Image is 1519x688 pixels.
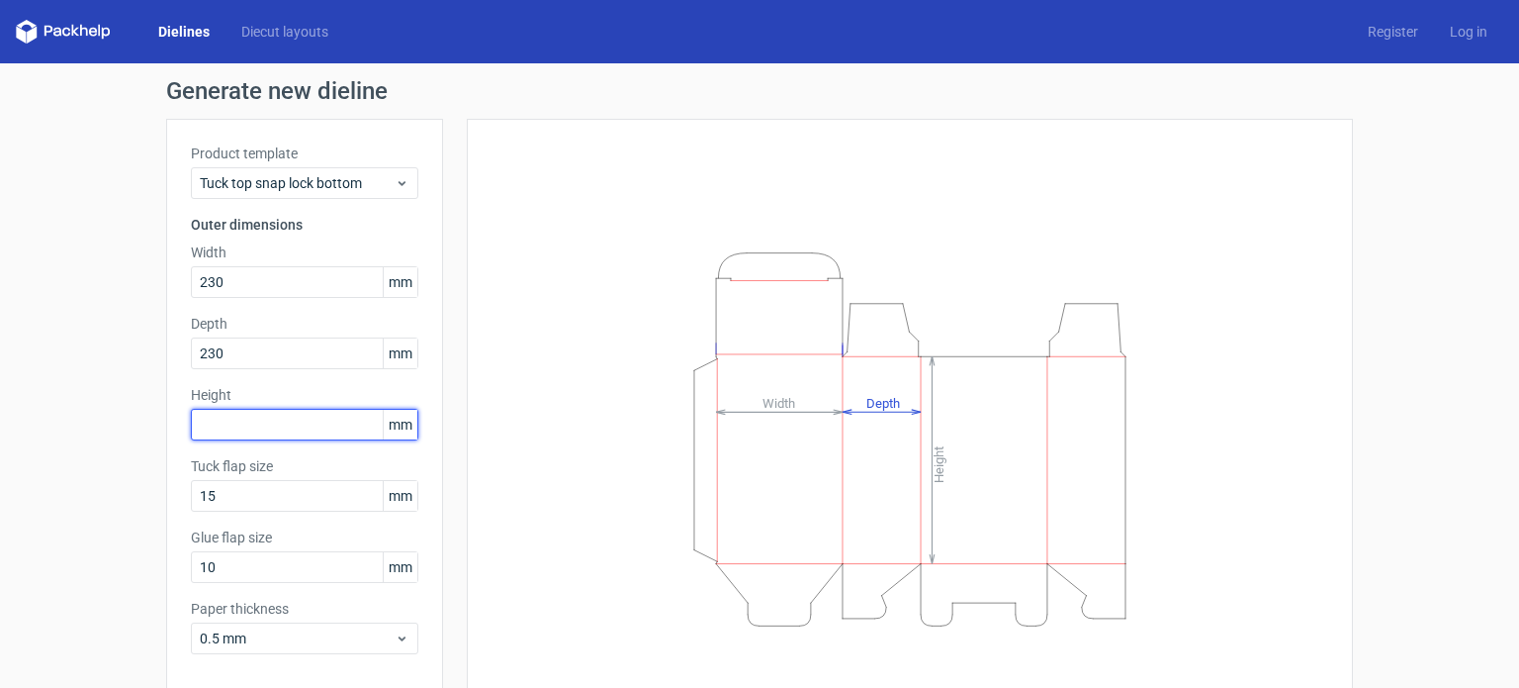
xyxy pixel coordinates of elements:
label: Height [191,385,418,405]
span: mm [383,552,417,582]
label: Tuck flap size [191,456,418,476]
a: Register [1352,22,1434,42]
span: 0.5 mm [200,629,395,648]
h3: Outer dimensions [191,215,418,235]
label: Depth [191,314,418,334]
label: Width [191,243,418,262]
label: Paper thickness [191,599,418,619]
span: mm [383,267,417,297]
a: Diecut layouts [225,22,344,42]
span: mm [383,339,417,368]
tspan: Width [762,395,795,410]
span: mm [383,481,417,511]
label: Product template [191,144,418,163]
tspan: Depth [866,395,900,410]
a: Log in [1434,22,1503,42]
tspan: Height [932,445,946,482]
h1: Generate new dieline [166,79,1353,103]
span: Tuck top snap lock bottom [200,173,395,193]
label: Glue flap size [191,528,418,547]
span: mm [383,410,417,440]
a: Dielines [142,22,225,42]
